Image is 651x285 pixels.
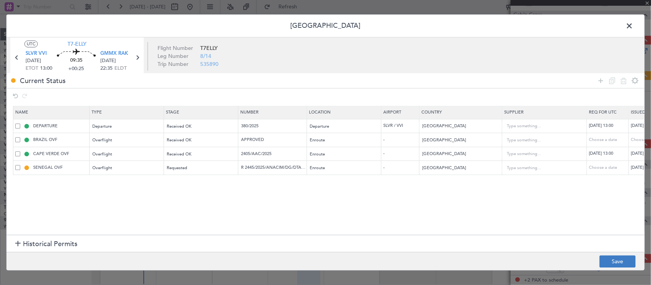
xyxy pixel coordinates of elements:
[589,165,628,171] div: Choose a date
[504,109,524,115] span: Supplier
[507,149,575,160] input: Type something...
[507,162,575,174] input: Type something...
[589,109,617,115] span: Req For Utc
[507,121,575,132] input: Type something...
[6,14,645,37] header: [GEOGRAPHIC_DATA]
[589,123,628,130] div: [DATE] 13:00
[600,256,636,268] button: Save
[589,151,628,157] div: [DATE] 13:00
[589,137,628,143] div: Choose a date
[507,134,575,146] input: Type something...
